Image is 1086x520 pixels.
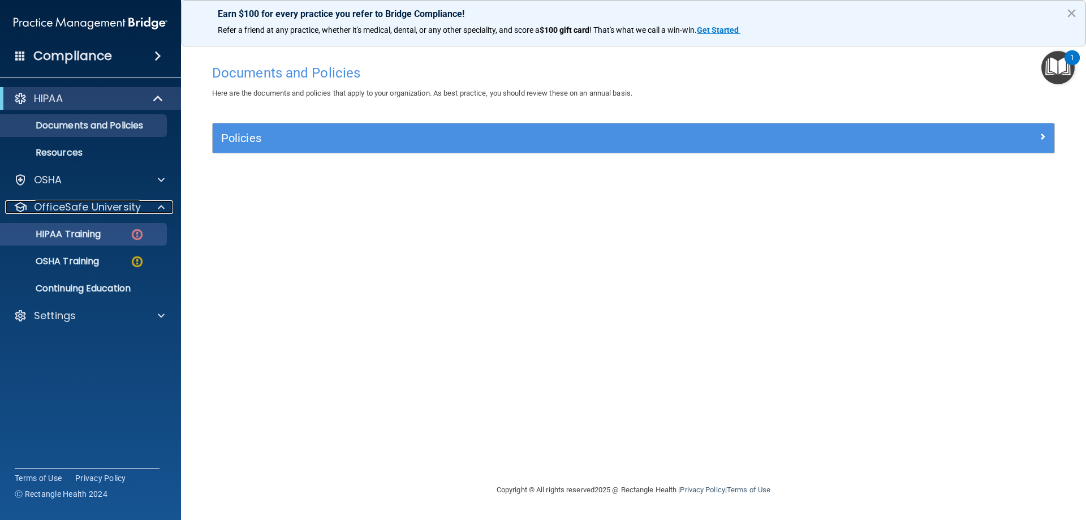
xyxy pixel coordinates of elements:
[130,227,144,242] img: danger-circle.6113f641.png
[34,92,63,105] p: HIPAA
[212,89,632,97] span: Here are the documents and policies that apply to your organization. As best practice, you should...
[7,120,162,131] p: Documents and Policies
[1041,51,1075,84] button: Open Resource Center, 1 new notification
[7,147,162,158] p: Resources
[7,256,99,267] p: OSHA Training
[221,132,835,144] h5: Policies
[14,200,165,214] a: OfficeSafe University
[14,173,165,187] a: OSHA
[589,25,697,35] span: ! That's what we call a win-win.
[7,229,101,240] p: HIPAA Training
[1066,4,1077,22] button: Close
[15,472,62,484] a: Terms of Use
[221,129,1046,147] a: Policies
[34,173,62,187] p: OSHA
[1070,58,1074,72] div: 1
[218,25,540,35] span: Refer a friend at any practice, whether it's medical, dental, or any other speciality, and score a
[697,25,739,35] strong: Get Started
[212,66,1055,80] h4: Documents and Policies
[218,8,1049,19] p: Earn $100 for every practice you refer to Bridge Compliance!
[15,488,107,500] span: Ⓒ Rectangle Health 2024
[33,48,112,64] h4: Compliance
[75,472,126,484] a: Privacy Policy
[697,25,740,35] a: Get Started
[7,283,162,294] p: Continuing Education
[14,309,165,323] a: Settings
[680,485,725,494] a: Privacy Policy
[34,309,76,323] p: Settings
[540,25,589,35] strong: $100 gift card
[130,255,144,269] img: warning-circle.0cc9ac19.png
[34,200,141,214] p: OfficeSafe University
[427,472,840,508] div: Copyright © All rights reserved 2025 @ Rectangle Health | |
[14,12,167,35] img: PMB logo
[727,485,770,494] a: Terms of Use
[14,92,164,105] a: HIPAA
